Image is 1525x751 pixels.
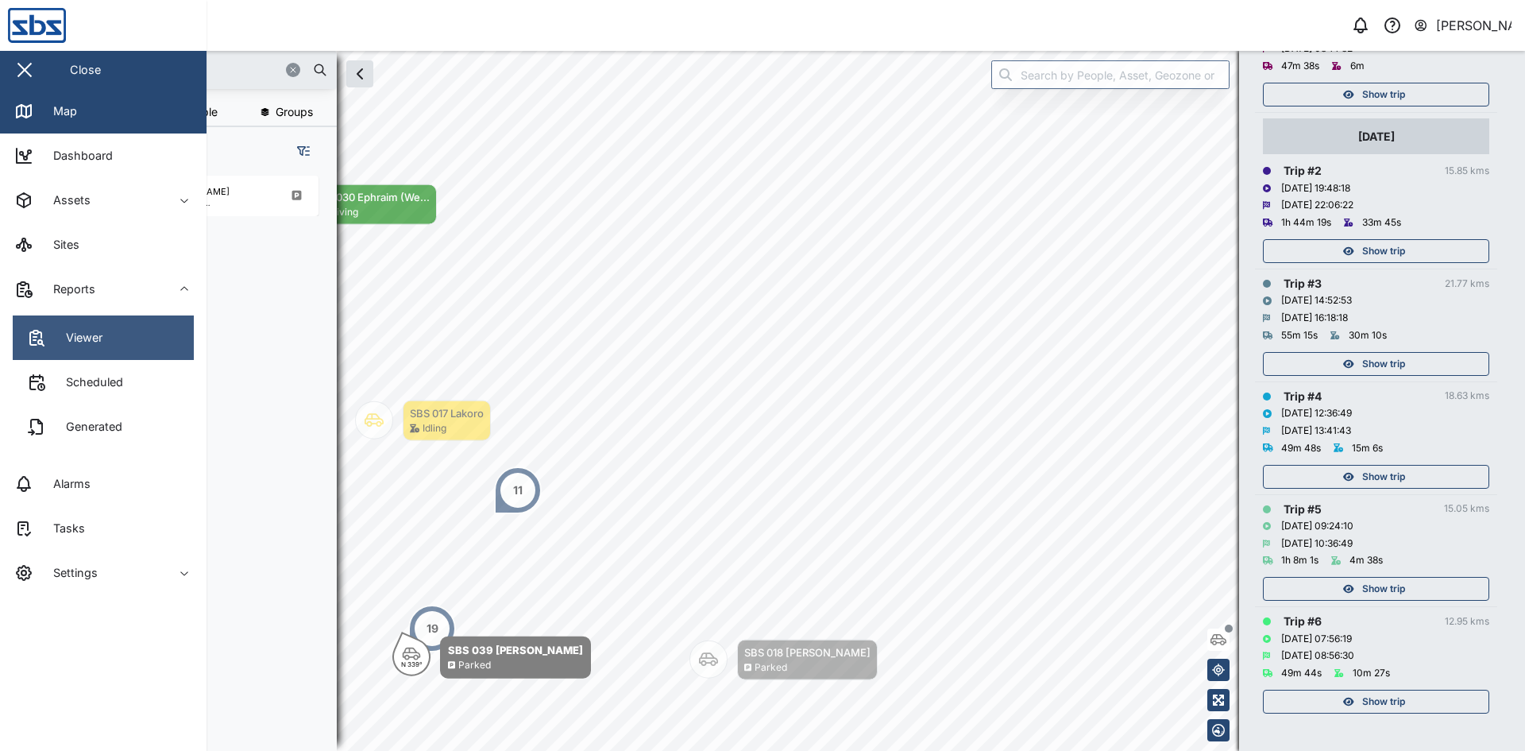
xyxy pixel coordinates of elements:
div: 18.63 kms [1445,389,1489,404]
div: 49m 44s [1281,666,1322,681]
div: 12.95 kms [1445,614,1489,629]
button: Show trip [1263,577,1489,601]
div: Trip # 5 [1284,501,1322,518]
div: [DATE] 10:36:49 [1281,536,1353,552]
div: Scheduled [54,374,123,391]
div: 11 [513,482,523,499]
div: 6m [1350,59,1365,74]
img: Main Logo [8,8,214,43]
div: [DATE] 13:41:43 [1281,424,1351,439]
div: Alarms [41,475,91,493]
div: 4m 38s [1349,553,1383,568]
div: 47m 38s [1281,59,1319,74]
button: Show trip [1263,83,1489,106]
div: Trip # 2 [1284,162,1322,180]
span: Show trip [1362,83,1405,106]
div: Tasks [41,520,85,537]
button: Show trip [1263,690,1489,714]
div: Trip # 4 [1284,388,1322,405]
div: 30m 10s [1349,328,1387,343]
div: Settings [41,564,98,582]
div: [DATE] 19:48:18 [1281,181,1350,196]
span: Show trip [1362,578,1405,600]
div: N 339° [401,661,423,668]
div: [PERSON_NAME] [1436,16,1512,36]
div: SBS 039 [PERSON_NAME] [448,642,583,658]
div: [DATE] 22:06:22 [1281,198,1353,213]
div: SBS 018 [PERSON_NAME] [744,645,871,660]
div: Map marker [355,401,491,441]
span: Show trip [1362,466,1405,488]
div: 33m 45s [1362,215,1401,230]
div: SBS 017 Lakoro [410,405,484,421]
div: Map marker [689,640,878,680]
div: 49m 48s [1281,441,1321,456]
div: 55m 15s [1281,328,1318,343]
div: Reports [41,281,95,298]
div: Assets [41,192,91,209]
div: 15m 6s [1352,441,1383,456]
div: Viewer [54,329,102,346]
div: Map [41,103,77,120]
div: [DATE] 14:52:53 [1281,293,1352,308]
button: Show trip [1263,465,1489,489]
div: [DATE] 09:24:10 [1281,519,1353,534]
div: 19 [427,620,438,637]
div: 10m 27s [1353,666,1390,681]
div: Map marker [392,637,591,679]
div: Close [70,61,101,79]
span: Show trip [1362,691,1405,713]
div: 1h 44m 19s [1281,215,1331,230]
div: Map marker [494,466,542,514]
div: Trip # 6 [1284,613,1322,630]
div: Dashboard [41,147,113,165]
button: Show trip [1263,239,1489,263]
div: Parked [755,660,787,676]
div: [DATE] 12:36:49 [1281,406,1352,421]
div: Trip # 3 [1284,275,1322,292]
span: Show trip [1362,240,1405,262]
button: Show trip [1263,352,1489,376]
div: Parked [458,658,491,673]
div: Generated [54,418,122,436]
div: Driving [326,205,358,220]
div: Map marker [259,184,437,225]
span: Groups [276,106,313,118]
input: Search by People, Asset, Geozone or Place [991,60,1230,89]
div: [DATE] 16:18:18 [1281,311,1348,326]
div: SBS 030 Ephraim (We... [314,189,430,205]
a: Generated [13,405,194,449]
div: 15.85 kms [1445,164,1489,179]
div: Idling [423,421,446,436]
div: 15.05 kms [1444,501,1489,517]
div: 21.77 kms [1445,277,1489,292]
a: Scheduled [13,360,194,405]
div: [DATE] [1358,128,1395,145]
div: Sites [41,236,79,254]
span: Show trip [1362,353,1405,375]
div: Map marker [408,605,456,652]
div: [DATE] 08:56:30 [1281,648,1354,664]
canvas: Map [51,51,1525,751]
a: Viewer [13,315,194,360]
div: 1h 8m 1s [1281,553,1318,568]
div: [DATE] 07:56:19 [1281,632,1352,647]
button: [PERSON_NAME] [1413,14,1512,37]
